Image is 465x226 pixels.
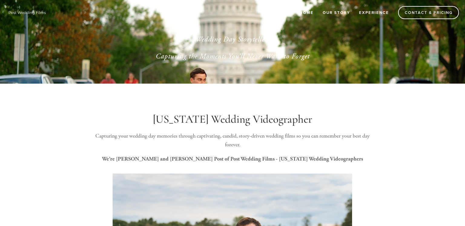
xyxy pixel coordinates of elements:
[295,8,318,18] a: Home
[102,156,363,162] strong: We’re [PERSON_NAME] and [PERSON_NAME] Post of Post Wedding Films - [US_STATE] Wedding Videographers
[88,113,377,126] h1: [US_STATE] Wedding Videographer
[355,8,393,18] a: Experience
[319,8,354,18] a: Our Story
[88,132,377,149] p: Capturing your wedding day memories through captivating, candid, story-driven wedding films so yo...
[97,34,368,45] p: Wedding Day Storytellers
[97,51,368,62] p: Capturing the Moments You’ll Never Want to Forget
[398,6,459,19] a: Contact & Pricing
[6,8,48,17] img: Wisconsin Wedding Videographer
